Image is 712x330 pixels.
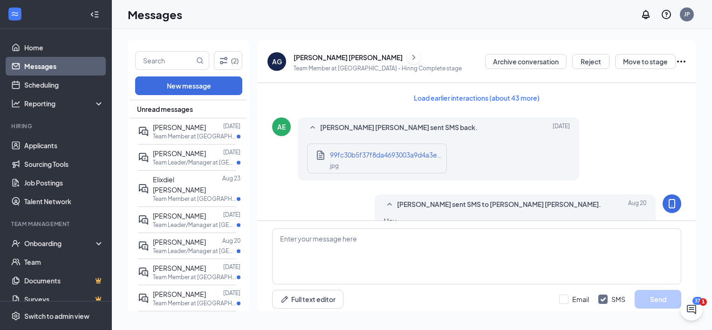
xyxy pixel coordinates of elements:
svg: Settings [11,311,21,321]
button: Archive conversation [485,54,567,69]
svg: Filter [218,55,229,66]
svg: ActiveDoubleChat [138,214,149,226]
iframe: Intercom live chat [680,298,703,321]
button: Send [635,290,681,309]
h1: Messages [128,7,182,22]
svg: UserCheck [11,239,21,248]
span: [PERSON_NAME] [153,290,206,298]
p: Aug 23 [222,174,240,182]
p: Team Leader/Manager at [GEOGRAPHIC_DATA] [153,247,237,255]
svg: Pen [280,295,289,304]
svg: Notifications [640,9,651,20]
svg: QuestionInfo [661,9,672,20]
svg: ActiveDoubleChat [138,241,149,252]
p: Aug 20 [222,237,240,245]
div: AE [277,122,286,131]
span: [DATE] [553,122,570,133]
p: [DATE] [223,148,240,156]
span: [PERSON_NAME] [153,264,206,272]
div: Hiring [11,122,102,130]
span: Elixdiel [PERSON_NAME] [153,175,206,194]
svg: ChevronRight [409,52,418,63]
p: [DATE] [223,289,240,297]
span: Hey, In answering the question about availability within the next 3-4 weeks, you wrote "yes". Wou... [384,217,644,266]
svg: MobileSms [666,198,678,209]
svg: ActiveDoubleChat [138,183,149,194]
span: [PERSON_NAME] [153,149,206,158]
svg: ActiveDoubleChat [138,152,149,163]
svg: Ellipses [676,56,687,67]
button: ChevronRight [407,50,421,64]
div: [PERSON_NAME] [PERSON_NAME] [294,53,403,62]
a: Applicants [24,136,104,155]
svg: ActiveDoubleChat [138,126,149,137]
span: 99fc30b5f37f8da4693003a9d4a3e1b0.jpg [330,151,460,159]
p: Team Leader/Manager at [GEOGRAPHIC_DATA] [153,221,237,229]
div: 37 [692,297,703,305]
a: Job Postings [24,173,104,192]
a: Document99fc30b5f37f8da4693003a9d4a3e1b0.jpgjpg [315,150,442,167]
div: AG [272,57,282,66]
input: Search [136,52,194,69]
a: Sourcing Tools [24,155,104,173]
a: Team [24,253,104,271]
svg: SmallChevronUp [384,199,395,210]
button: Move to stage [615,54,676,69]
svg: ActiveDoubleChat [138,267,149,278]
svg: Document [315,150,326,161]
span: jpg [330,162,339,169]
button: Load earlier interactions (about 43 more) [406,90,548,105]
p: Team Leader/Manager at [GEOGRAPHIC_DATA] [153,158,237,166]
span: 1 [699,298,707,306]
p: Team Member at [GEOGRAPHIC_DATA] - Hiring Complete stage [294,64,462,72]
svg: Analysis [11,99,21,108]
button: Filter (2) [214,51,242,70]
svg: Collapse [90,10,99,19]
div: Switch to admin view [24,311,89,321]
div: Onboarding [24,239,96,248]
svg: MagnifyingGlass [196,57,204,64]
p: [DATE] [223,211,240,219]
span: [PERSON_NAME] sent SMS to [PERSON_NAME] [PERSON_NAME]. [397,199,601,210]
p: Team Member at [GEOGRAPHIC_DATA] [153,195,237,203]
span: Aug 20 [628,199,646,210]
span: [PERSON_NAME] [153,212,206,220]
span: Unread messages [137,104,193,114]
div: JP [684,10,690,18]
button: New message [135,76,242,95]
svg: WorkstreamLogo [10,9,20,19]
button: Reject [572,54,609,69]
p: Team Member at [GEOGRAPHIC_DATA] [153,132,237,140]
p: [DATE] [223,263,240,271]
a: Talent Network [24,192,104,211]
p: [DATE] [223,122,240,130]
button: Full text editorPen [272,290,343,309]
div: Team Management [11,220,102,228]
p: Team Member at [GEOGRAPHIC_DATA] [153,273,237,281]
svg: ActiveDoubleChat [138,293,149,304]
p: Team Member at [GEOGRAPHIC_DATA] [153,299,237,307]
div: Reporting [24,99,104,108]
span: [PERSON_NAME] [PERSON_NAME] sent SMS back. [320,122,478,133]
a: DocumentsCrown [24,271,104,290]
a: Scheduling [24,76,104,94]
a: SurveysCrown [24,290,104,309]
a: Messages [24,57,104,76]
svg: SmallChevronUp [307,122,318,133]
span: [PERSON_NAME] [153,238,206,246]
a: Home [24,38,104,57]
span: [PERSON_NAME] [153,123,206,131]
